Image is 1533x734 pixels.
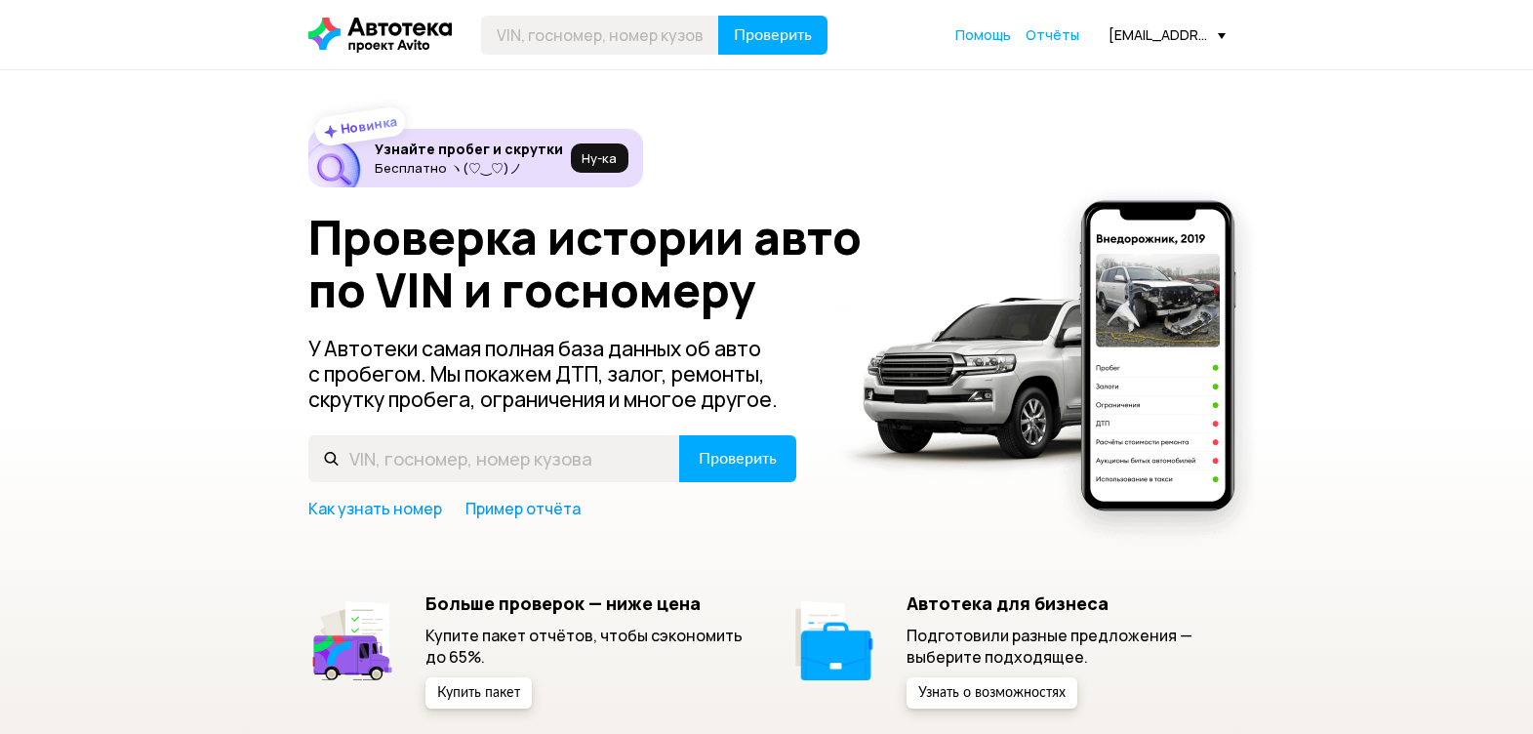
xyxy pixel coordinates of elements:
[734,27,812,43] span: Проверить
[308,336,798,412] p: У Автотеки самая полная база данных об авто с пробегом. Мы покажем ДТП, залог, ремонты, скрутку п...
[437,686,520,700] span: Купить пакет
[955,25,1011,44] span: Помощь
[375,160,563,176] p: Бесплатно ヽ(♡‿♡)ノ
[918,686,1066,700] span: Узнать о возможностях
[425,677,532,709] button: Купить пакет
[1109,25,1226,44] div: [EMAIL_ADDRESS][DOMAIN_NAME]
[1026,25,1079,44] span: Отчёты
[425,592,745,614] h5: Больше проверок — ниже цена
[308,435,680,482] input: VIN, госномер, номер кузова
[308,211,891,316] h1: Проверка истории авто по VIN и госномеру
[582,150,617,166] span: Ну‑ка
[481,16,719,55] input: VIN, госномер, номер кузова
[907,625,1226,668] p: Подготовили разные предложения — выберите подходящее.
[425,625,745,668] p: Купите пакет отчётов, чтобы сэкономить до 65%.
[1026,25,1079,45] a: Отчёты
[907,677,1077,709] button: Узнать о возможностях
[308,498,442,519] a: Как узнать номер
[718,16,827,55] button: Проверить
[465,498,581,519] a: Пример отчёта
[679,435,796,482] button: Проверить
[375,141,563,158] h6: Узнайте пробег и скрутки
[699,451,777,467] span: Проверить
[955,25,1011,45] a: Помощь
[907,592,1226,614] h5: Автотека для бизнеса
[339,112,398,138] strong: Новинка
